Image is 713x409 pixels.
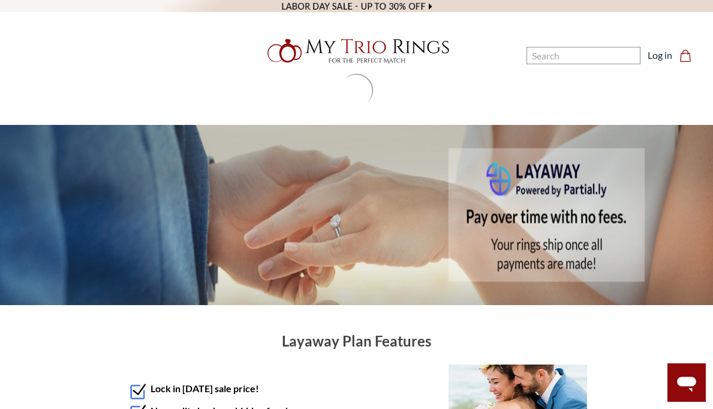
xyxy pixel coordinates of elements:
[261,32,453,70] img: My Trio Rings
[126,332,587,350] h1: Layaway Plan Features
[648,48,672,62] a: Log in
[679,50,691,62] svg: cart.cart_preview
[527,47,640,64] input: Search
[679,48,699,62] a: Cart with 0 items
[207,32,506,70] a: My Trio Rings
